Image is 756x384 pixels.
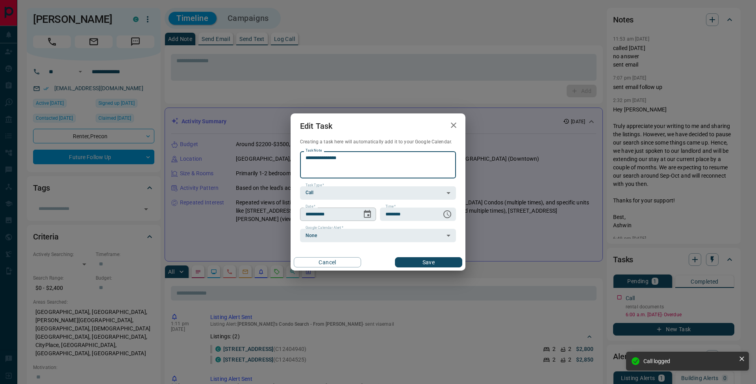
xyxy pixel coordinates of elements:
div: None [300,229,456,242]
button: Cancel [294,257,361,267]
div: Call logged [643,358,736,364]
label: Google Calendar Alert [306,225,343,230]
button: Save [395,257,462,267]
p: Creating a task here will automatically add it to your Google Calendar. [300,139,456,145]
h2: Edit Task [291,113,342,139]
label: Task Note [306,148,322,153]
label: Time [385,204,396,209]
label: Task Type [306,183,324,188]
button: Choose date, selected date is Sep 16, 2025 [359,206,375,222]
div: Call [300,186,456,200]
button: Choose time, selected time is 6:00 AM [439,206,455,222]
label: Date [306,204,315,209]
